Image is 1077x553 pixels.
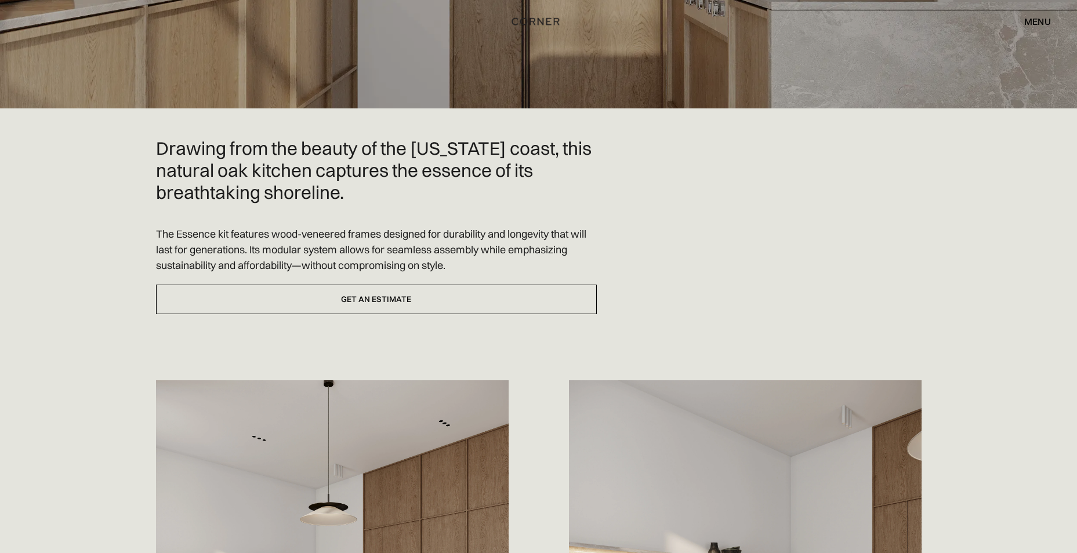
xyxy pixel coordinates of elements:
[1013,12,1051,31] div: menu
[156,137,597,203] h2: Drawing from the beauty of the [US_STATE] coast, this natural oak kitchen captures the essence of...
[156,226,597,273] p: The Essence kit features wood-veneered frames designed for durability and longevity that will las...
[1024,17,1051,26] div: menu
[156,285,597,314] a: Get an estimate
[497,14,580,29] a: home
